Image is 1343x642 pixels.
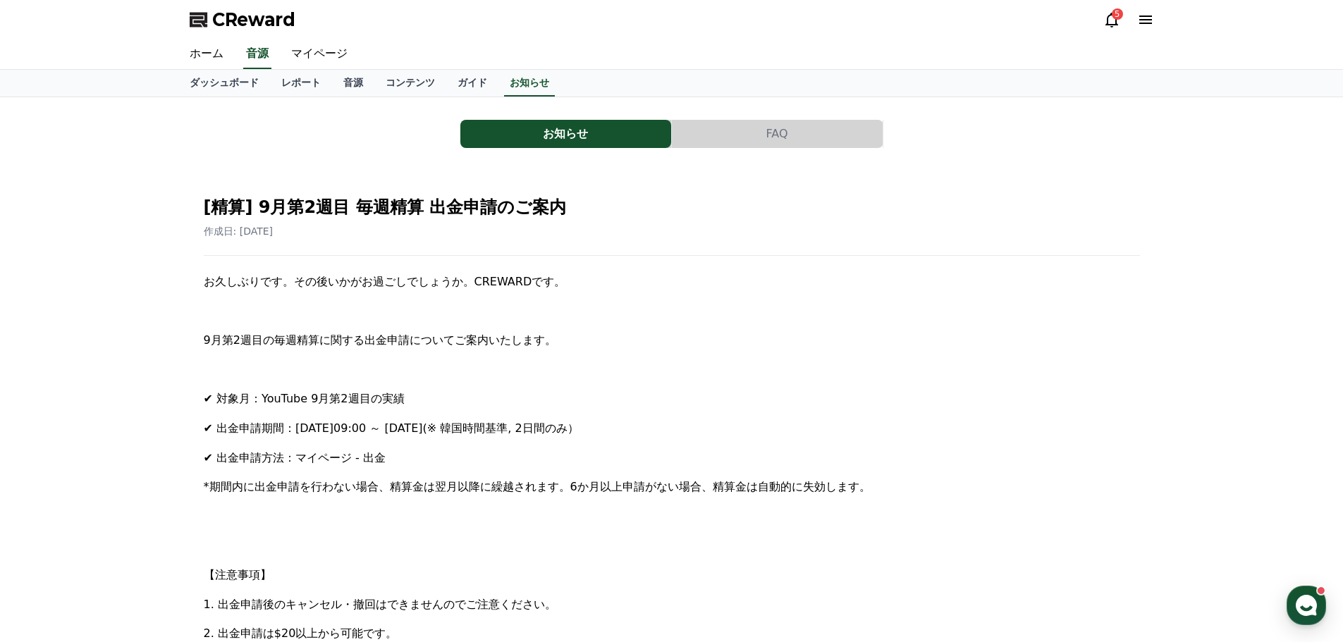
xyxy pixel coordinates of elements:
[204,451,386,464] span: ✔ 出金申請方法：マイページ - 出金
[243,39,271,69] a: 音源
[190,8,295,31] a: CReward
[1112,8,1123,20] div: 5
[504,70,555,97] a: お知らせ
[204,598,556,611] span: 1. 出金申請後のキャンセル・撤回はできませんのでご注意ください。
[446,70,498,97] a: ガイド
[332,70,374,97] a: 音源
[460,120,671,148] button: お知らせ
[374,70,446,97] a: コンテンツ
[204,626,398,640] span: 2. 出金申請は$20以上から可能です。
[204,392,405,405] span: ✔ 対象月：YouTube 9月第2週目の実績
[204,275,566,288] span: お久しぶりです。その後いかがお過ごしでしょうか。CREWARDです。
[280,39,359,69] a: マイページ
[204,196,1140,218] h2: [精算] 9月第2週目 毎週精算 出金申請のご案内
[204,568,271,581] span: 【注意事項】
[460,120,672,148] a: お知らせ
[1103,11,1120,28] a: 5
[672,120,883,148] button: FAQ
[212,8,295,31] span: CReward
[270,70,332,97] a: レポート
[204,480,871,493] span: *期間内に出金申請を行わない場合、精算金は翌月以降に繰越されます。6か月以上申請がない場合、精算金は自動的に失効します。
[178,39,235,69] a: ホーム
[204,333,556,347] span: 9月第2週目の毎週精算に関する出金申請についてご案内いたします。
[178,70,270,97] a: ダッシュボード
[204,226,274,237] span: 作成日: [DATE]
[204,421,579,435] span: ✔ 出金申請期間：[DATE]09:00 ～ [DATE](※ 韓国時間基準, 2日間のみ）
